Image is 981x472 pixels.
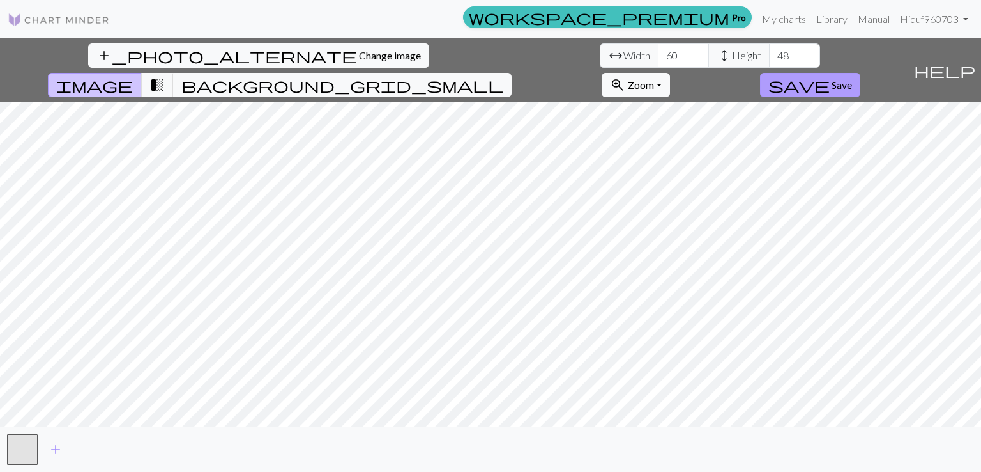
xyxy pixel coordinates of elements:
[469,8,729,26] span: workspace_premium
[757,6,811,32] a: My charts
[181,76,503,94] span: background_grid_small
[908,38,981,102] button: Help
[623,48,650,63] span: Width
[56,76,133,94] span: image
[8,12,110,28] img: Logo
[914,61,975,79] span: help
[732,48,761,63] span: Height
[717,47,732,65] span: height
[149,76,165,94] span: transition_fade
[832,79,852,91] span: Save
[895,6,973,32] a: Hiquf960703
[608,47,623,65] span: arrow_range
[40,437,72,462] button: Add color
[768,76,830,94] span: save
[610,76,625,94] span: zoom_in
[628,79,654,91] span: Zoom
[811,6,853,32] a: Library
[602,73,670,97] button: Zoom
[760,73,860,97] button: Save
[48,441,63,459] span: add
[96,47,357,65] span: add_photo_alternate
[463,6,752,28] a: Pro
[88,43,429,68] button: Change image
[853,6,895,32] a: Manual
[359,49,421,61] span: Change image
